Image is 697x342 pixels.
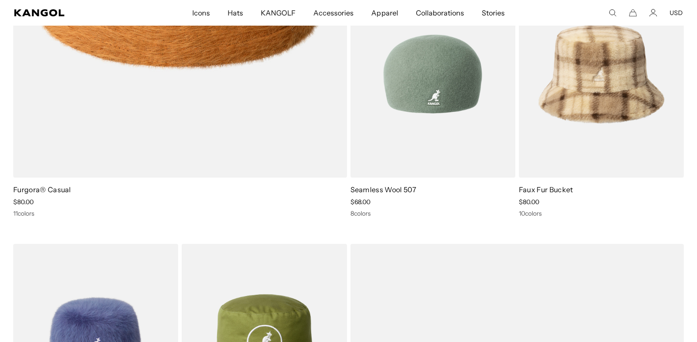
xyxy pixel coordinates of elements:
button: USD [670,9,683,17]
a: Kangol [14,9,127,16]
div: 11 colors [13,209,347,217]
div: 8 colors [350,209,515,217]
span: $80.00 [13,198,34,206]
a: Furgora® Casual [13,185,71,194]
div: 10 colors [519,209,684,217]
summary: Search here [609,9,617,17]
span: $68.00 [350,198,370,206]
a: Account [649,9,657,17]
span: $80.00 [519,198,539,206]
a: Seamless Wool 507 [350,185,416,194]
a: Faux Fur Bucket [519,185,573,194]
button: Cart [629,9,637,17]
